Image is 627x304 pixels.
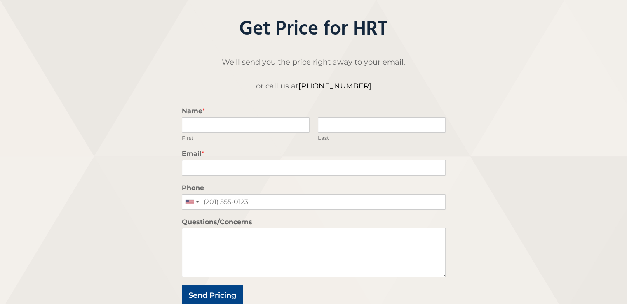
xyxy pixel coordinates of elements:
label: Questions/Concerns [182,218,446,227]
label: First [182,135,310,142]
label: Phone [182,184,446,193]
label: Email [182,150,446,158]
p: We’ll send you the price right away to your email. [182,56,446,69]
label: Name [182,107,446,116]
p: or call us at [182,79,446,93]
input: (201) 555-0123 [182,194,446,210]
h2: Get Price for HRT [42,16,586,43]
div: United States: +1 [182,195,201,209]
label: Last [318,135,446,142]
a: [PHONE_NUMBER] [298,81,371,91]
